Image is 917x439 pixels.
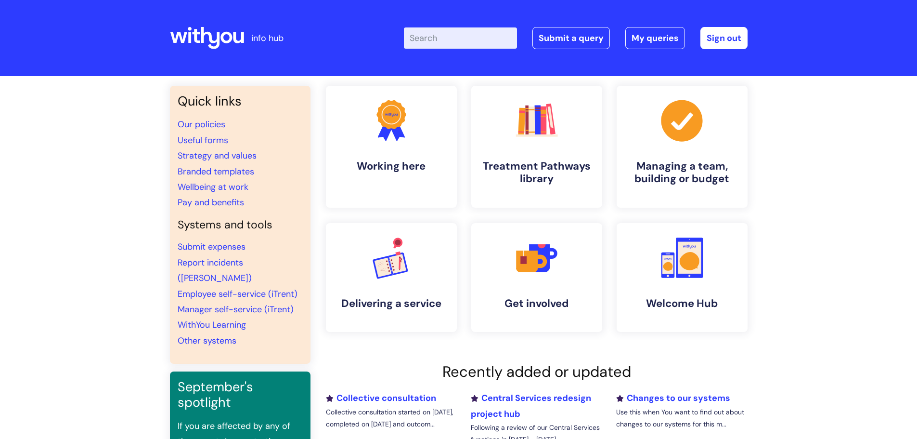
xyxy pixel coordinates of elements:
[178,197,244,208] a: Pay and benefits
[479,160,594,186] h4: Treatment Pathways library
[178,319,246,331] a: WithYou Learning
[617,86,748,208] a: Managing a team, building or budget
[471,392,591,419] a: Central Services redesign project hub
[178,288,297,300] a: Employee self-service (iTrent)
[616,392,730,404] a: Changes to our systems
[326,86,457,208] a: Working here
[178,218,303,232] h4: Systems and tools
[178,241,245,253] a: Submit expenses
[178,93,303,109] h3: Quick links
[471,86,602,208] a: Treatment Pathways library
[326,223,457,332] a: Delivering a service
[326,363,748,381] h2: Recently added or updated
[532,27,610,49] a: Submit a query
[178,134,228,146] a: Useful forms
[617,223,748,332] a: Welcome Hub
[625,27,685,49] a: My queries
[334,160,449,173] h4: Working here
[404,27,517,49] input: Search
[178,150,257,161] a: Strategy and values
[471,223,602,332] a: Get involved
[700,27,748,49] a: Sign out
[334,297,449,310] h4: Delivering a service
[178,257,252,284] a: Report incidents ([PERSON_NAME])
[624,297,740,310] h4: Welcome Hub
[178,335,236,346] a: Other systems
[616,406,747,430] p: Use this when You want to find out about changes to our systems for this m...
[624,160,740,186] h4: Managing a team, building or budget
[404,27,748,49] div: | -
[178,181,248,193] a: Wellbeing at work
[326,406,457,430] p: Collective consultation started on [DATE], completed on [DATE] and outcom...
[178,304,294,315] a: Manager self-service (iTrent)
[178,379,303,411] h3: September's spotlight
[479,297,594,310] h4: Get involved
[251,30,284,46] p: info hub
[326,392,436,404] a: Collective consultation
[178,166,254,177] a: Branded templates
[178,119,225,130] a: Our policies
